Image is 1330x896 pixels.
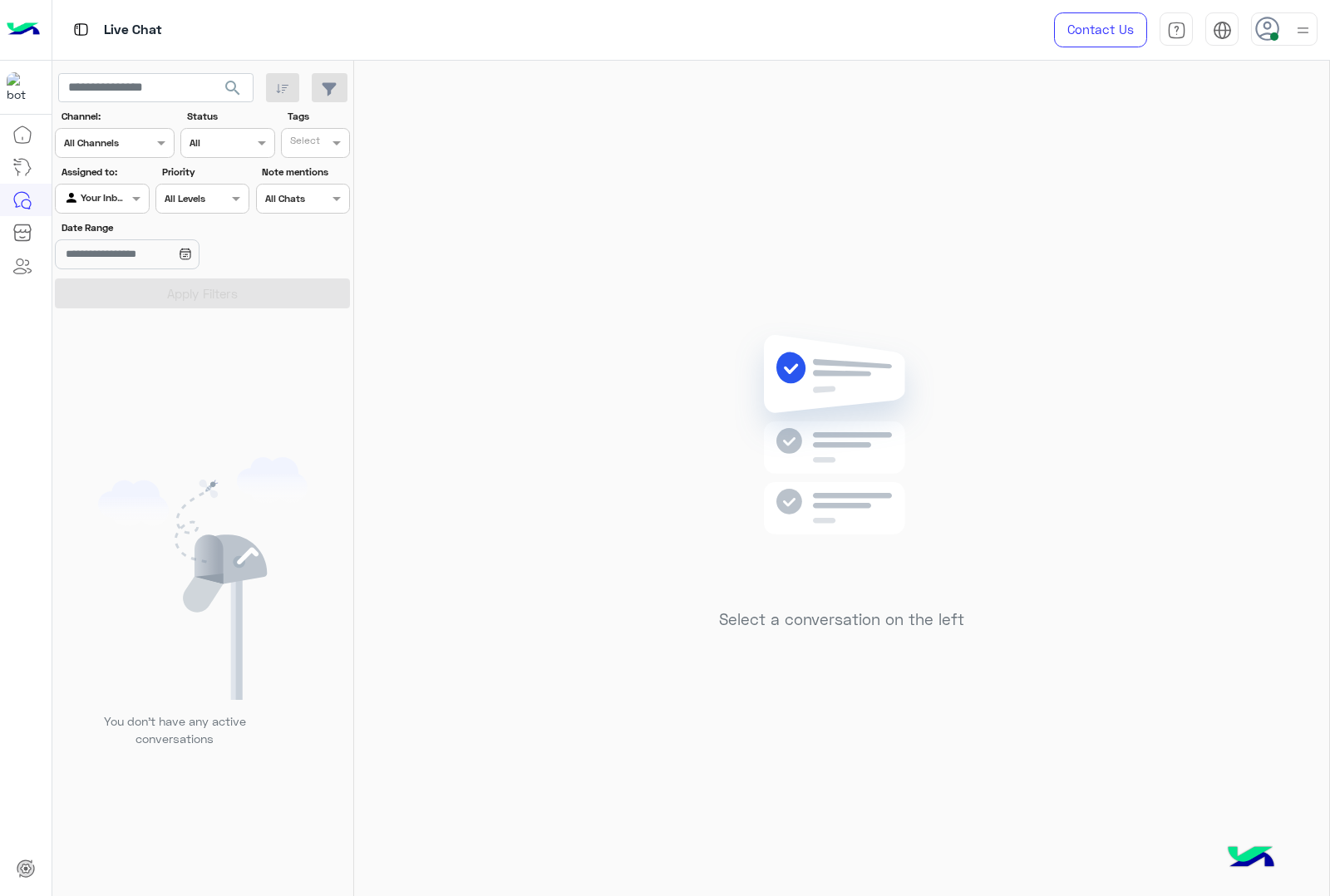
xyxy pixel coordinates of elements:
h5: Select a conversation on the left [719,610,964,629]
img: tab [1167,21,1186,40]
img: empty users [98,457,308,700]
img: 713415422032625 [7,72,37,102]
label: Note mentions [262,165,347,180]
label: Status [187,109,273,124]
p: You don’t have any active conversations [91,712,259,748]
label: Tags [288,109,348,124]
button: Apply Filters [55,278,350,308]
p: Live Chat [104,19,162,42]
label: Channel: [62,109,173,124]
div: Select [288,133,320,152]
img: tab [71,19,91,40]
img: tab [1213,21,1232,40]
a: tab [1160,12,1193,47]
img: profile [1293,20,1313,41]
span: search [223,78,243,98]
a: Contact Us [1054,12,1147,47]
label: Date Range [62,220,248,235]
img: hulul-logo.png [1222,830,1280,888]
label: Assigned to: [62,165,147,180]
button: search [213,73,254,109]
label: Priority [162,165,248,180]
img: Logo [7,12,40,47]
img: no messages [722,322,962,598]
